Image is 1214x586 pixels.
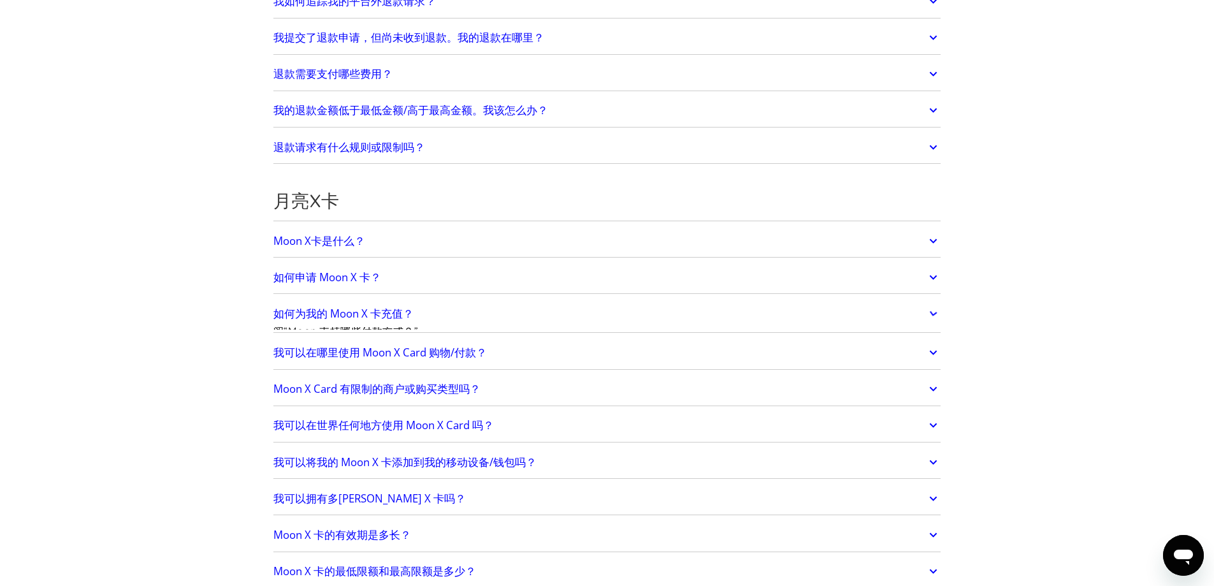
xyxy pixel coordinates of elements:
[273,233,365,248] font: Moon X卡是什么？
[273,189,340,212] font: 月亮X卡
[273,381,481,396] font: Moon X Card 有限制的商户或购买类型吗？
[273,527,411,542] font: Moon X 卡的有效期是多长？
[1163,535,1204,576] iframe: 启动消息传送窗口的按钮
[273,134,941,161] a: 退款请求有什么规则或限制吗？
[273,270,381,284] font: 如何申请 Moon X 卡？
[273,522,941,548] a: Moon X 卡的有效期是多长？
[273,103,548,117] font: 我的退款金额低于最低金额/高于最高金额。我该怎么办？
[273,376,941,402] a: Moon X Card 有限制的商户或购买类型吗？
[273,558,941,585] a: Moon X 卡的最低限额和最高限额是多少？
[273,418,494,432] font: 我可以在世界任何地方使用 Moon X Card 吗？
[273,345,487,360] font: 我可以在哪里使用 Moon X Card 购物/付款？
[273,24,941,51] a: 我提交了退款申请，但尚未收到退款。我的退款在​​哪里？
[273,98,941,124] a: 我的退款金额低于最低金额/高于最高金额。我该怎么办？
[273,491,466,506] font: 我可以拥有多[PERSON_NAME] X 卡吗？
[273,412,941,439] a: 我可以在世界任何地方使用 Moon X Card 吗？
[273,455,537,469] font: 我可以将我的 Moon X 卡添加到我的移动设备/钱包吗？
[273,564,476,578] font: Moon X 卡的最低限额和最高限额是多少？
[273,228,941,254] a: Moon X卡是什么？
[273,264,941,291] a: 如何申请 Moon X 卡？
[273,485,941,512] a: 我可以拥有多[PERSON_NAME] X 卡吗？
[273,140,425,154] font: 退款请求有什么规则或限制吗？
[273,306,414,321] font: 如何为我的 Moon X 卡充值？
[273,449,941,476] a: 我可以将我的 Moon X 卡添加到我的移动设备/钱包吗？
[273,66,393,81] font: 退款需要支付哪些费用？
[273,339,941,366] a: 我可以在哪里使用 Moon X Card 购物/付款？
[273,30,544,45] font: 我提交了退款申请，但尚未收到退款。我的退款在​​哪里？
[273,61,941,87] a: 退款需要支付哪些费用？
[273,300,941,327] a: 如何为我的 Moon X 卡充值？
